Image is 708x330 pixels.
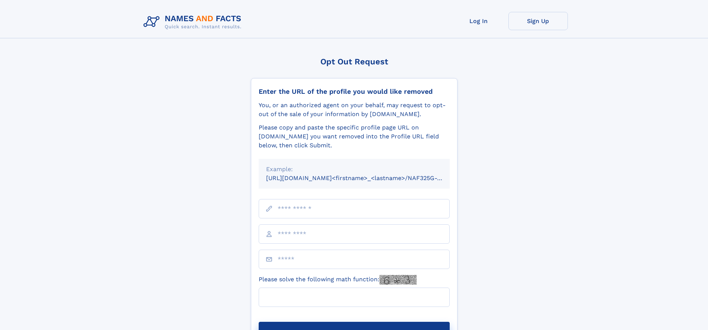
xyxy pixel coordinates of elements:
[259,275,417,285] label: Please solve the following math function:
[266,165,442,174] div: Example:
[508,12,568,30] a: Sign Up
[449,12,508,30] a: Log In
[259,123,450,150] div: Please copy and paste the specific profile page URL on [DOMAIN_NAME] you want removed into the Pr...
[259,87,450,96] div: Enter the URL of the profile you would like removed
[140,12,248,32] img: Logo Names and Facts
[251,57,458,66] div: Opt Out Request
[266,174,464,182] small: [URL][DOMAIN_NAME]<firstname>_<lastname>/NAF325G-xxxxxxxx
[259,101,450,119] div: You, or an authorized agent on your behalf, may request to opt-out of the sale of your informatio...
